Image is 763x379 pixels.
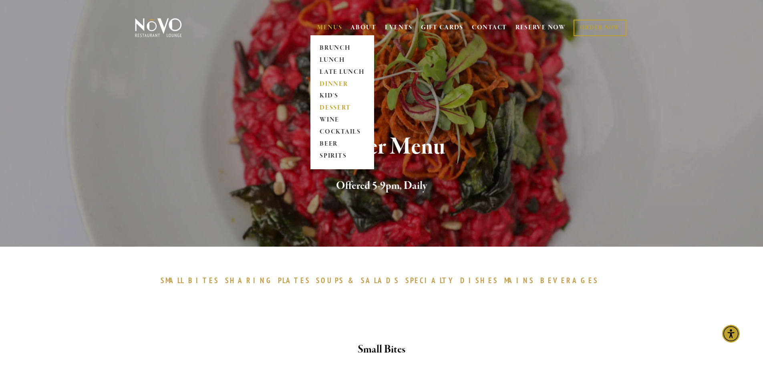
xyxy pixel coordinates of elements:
a: BEER [317,138,367,150]
span: DISHES [460,276,498,285]
span: SHARING [225,276,274,285]
img: Novo Restaurant &amp; Lounge [133,18,183,38]
a: BRUNCH [317,42,367,54]
span: SMALL [161,276,185,285]
a: MAINS [504,276,538,285]
a: CONTACT [472,20,507,35]
a: LATE LUNCH [317,66,367,78]
a: SOUPS&SALADS [316,276,403,285]
h2: Offered 5-9pm, Daily [148,178,615,195]
h1: Dinner Menu [148,134,615,160]
a: ORDER NOW [574,20,626,36]
span: & [348,276,357,285]
span: SPECIALTY [405,276,457,285]
a: SPECIALTYDISHES [405,276,502,285]
a: WINE [317,114,367,126]
a: BEVERAGES [540,276,603,285]
a: SHARINGPLATES [225,276,314,285]
span: BITES [188,276,219,285]
strong: Small Bites [358,343,405,357]
a: DINNER [317,78,367,90]
div: Accessibility Menu [722,325,740,343]
a: KID'S [317,90,367,102]
span: PLATES [278,276,310,285]
a: RESERVE NOW [515,20,566,35]
a: GIFT CARDS [421,20,463,35]
a: EVENTS [385,24,413,32]
span: MAINS [504,276,534,285]
a: MENUS [317,24,342,32]
a: ABOUT [350,24,376,32]
span: BEVERAGES [540,276,599,285]
a: COCKTAILS [317,126,367,138]
a: DESSERT [317,102,367,114]
span: SALADS [361,276,399,285]
a: LUNCH [317,54,367,66]
a: SMALLBITES [161,276,223,285]
span: SOUPS [316,276,344,285]
a: SPIRITS [317,150,367,162]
